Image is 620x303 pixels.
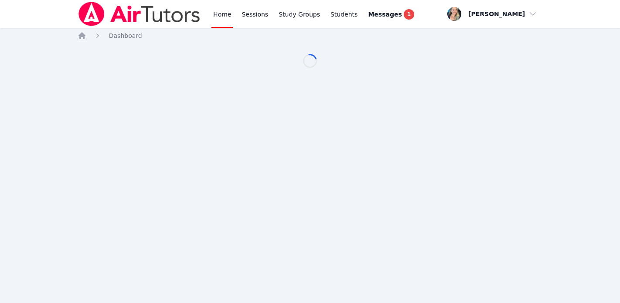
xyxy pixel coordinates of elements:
[404,9,414,20] span: 1
[368,10,402,19] span: Messages
[78,2,201,26] img: Air Tutors
[109,32,142,39] span: Dashboard
[109,31,142,40] a: Dashboard
[78,31,543,40] nav: Breadcrumb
